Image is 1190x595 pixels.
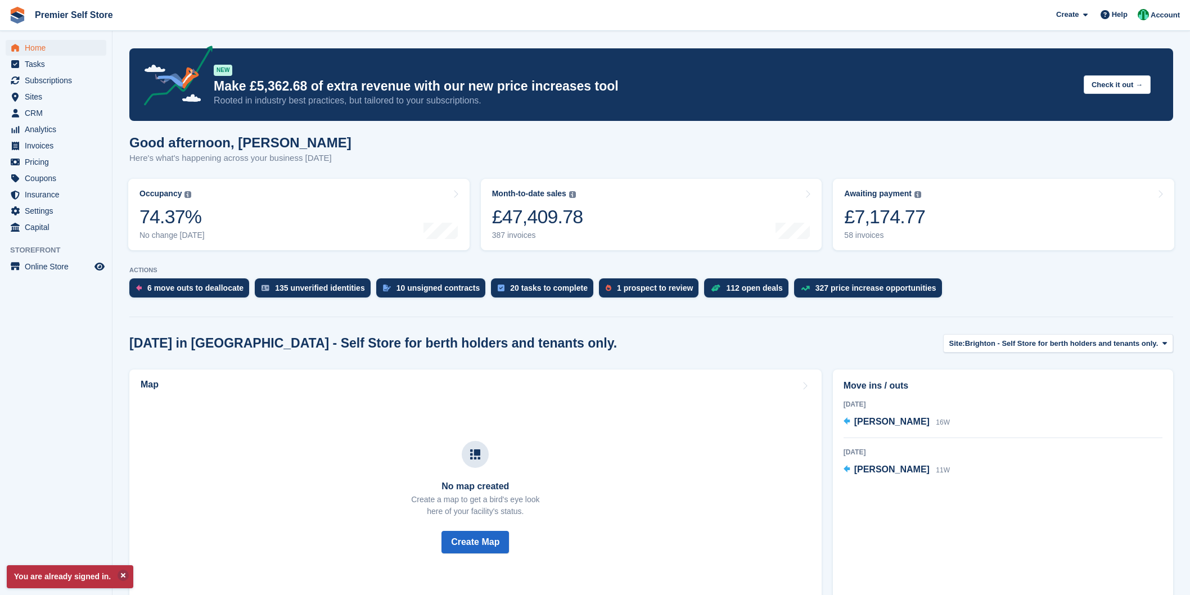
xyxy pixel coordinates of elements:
span: 11W [936,466,950,474]
div: 10 unsigned contracts [396,283,480,292]
span: Coupons [25,170,92,186]
h3: No map created [411,481,539,492]
span: Analytics [25,121,92,137]
a: menu [6,154,106,170]
a: Awaiting payment £7,174.77 58 invoices [833,179,1174,250]
span: 16W [936,418,950,426]
img: icon-info-grey-7440780725fd019a000dd9b08b2336e03edf1995a4989e88bcd33f0948082b44.svg [184,191,191,198]
a: menu [6,203,106,219]
a: menu [6,121,106,137]
img: price-adjustments-announcement-icon-8257ccfd72463d97f412b2fc003d46551f7dbcb40ab6d574587a9cd5c0d94... [134,46,213,110]
a: 10 unsigned contracts [376,278,492,303]
p: Rooted in industry best practices, but tailored to your subscriptions. [214,94,1075,107]
img: contract_signature_icon-13c848040528278c33f63329250d36e43548de30e8caae1d1a13099fd9432cc5.svg [383,285,391,291]
a: 6 move outs to deallocate [129,278,255,303]
a: menu [6,259,106,274]
span: Sites [25,89,92,105]
img: map-icn-33ee37083ee616e46c38cad1a60f524a97daa1e2b2c8c0bc3eb3415660979fc1.svg [470,449,480,459]
img: price_increase_opportunities-93ffe204e8149a01c8c9dc8f82e8f89637d9d84a8eef4429ea346261dce0b2c0.svg [801,286,810,291]
a: 135 unverified identities [255,278,376,303]
span: Capital [25,219,92,235]
a: menu [6,105,106,121]
span: Tasks [25,56,92,72]
button: Site: Brighton - Self Store for berth holders and tenants only. [943,334,1173,353]
div: [DATE] [844,447,1162,457]
span: [PERSON_NAME] [854,417,930,426]
a: 112 open deals [704,278,794,303]
div: £7,174.77 [844,205,925,228]
a: Month-to-date sales £47,409.78 387 invoices [481,179,822,250]
a: 20 tasks to complete [491,278,599,303]
img: prospect-51fa495bee0391a8d652442698ab0144808aea92771e9ea1ae160a38d050c398.svg [606,285,611,291]
div: Occupancy [139,189,182,199]
span: Create [1056,9,1079,20]
a: Preview store [93,260,106,273]
a: menu [6,138,106,154]
a: menu [6,219,106,235]
span: [PERSON_NAME] [854,465,930,474]
a: Premier Self Store [30,6,118,24]
span: Storefront [10,245,112,256]
h1: Good afternoon, [PERSON_NAME] [129,135,351,150]
a: [PERSON_NAME] 16W [844,415,950,430]
span: Help [1112,9,1128,20]
img: Peter Pring [1138,9,1149,20]
div: £47,409.78 [492,205,583,228]
a: menu [6,40,106,56]
div: NEW [214,65,232,76]
img: task-75834270c22a3079a89374b754ae025e5fb1db73e45f91037f5363f120a921f8.svg [498,285,504,291]
div: Month-to-date sales [492,189,566,199]
p: ACTIONS [129,267,1173,274]
div: 20 tasks to complete [510,283,588,292]
span: Pricing [25,154,92,170]
h2: Map [141,380,159,390]
a: 327 price increase opportunities [794,278,948,303]
a: Occupancy 74.37% No change [DATE] [128,179,470,250]
button: Check it out → [1084,75,1151,94]
div: 112 open deals [726,283,782,292]
img: icon-info-grey-7440780725fd019a000dd9b08b2336e03edf1995a4989e88bcd33f0948082b44.svg [914,191,921,198]
a: menu [6,187,106,202]
h2: [DATE] in [GEOGRAPHIC_DATA] - Self Store for berth holders and tenants only. [129,336,617,351]
a: 1 prospect to review [599,278,704,303]
div: 327 price increase opportunities [815,283,936,292]
div: 58 invoices [844,231,925,240]
img: move_outs_to_deallocate_icon-f764333ba52eb49d3ac5e1228854f67142a1ed5810a6f6cc68b1a99e826820c5.svg [136,285,142,291]
div: 1 prospect to review [617,283,693,292]
p: Create a map to get a bird's eye look here of your facility's status. [411,494,539,517]
span: Home [25,40,92,56]
span: CRM [25,105,92,121]
div: 74.37% [139,205,205,228]
div: 387 invoices [492,231,583,240]
span: Site: [949,338,965,349]
span: Online Store [25,259,92,274]
a: menu [6,170,106,186]
span: Settings [25,203,92,219]
div: Awaiting payment [844,189,912,199]
div: 6 move outs to deallocate [147,283,244,292]
span: Invoices [25,138,92,154]
button: Create Map [441,531,509,553]
p: Here's what's happening across your business [DATE] [129,152,351,165]
a: [PERSON_NAME] 11W [844,463,950,477]
h2: Move ins / outs [844,379,1162,393]
span: Insurance [25,187,92,202]
span: Subscriptions [25,73,92,88]
img: stora-icon-8386f47178a22dfd0bd8f6a31ec36ba5ce8667c1dd55bd0f319d3a0aa187defe.svg [9,7,26,24]
p: Make £5,362.68 of extra revenue with our new price increases tool [214,78,1075,94]
a: menu [6,56,106,72]
span: Account [1151,10,1180,21]
a: menu [6,89,106,105]
img: deal-1b604bf984904fb50ccaf53a9ad4b4a5d6e5aea283cecdc64d6e3604feb123c2.svg [711,284,720,292]
div: No change [DATE] [139,231,205,240]
img: icon-info-grey-7440780725fd019a000dd9b08b2336e03edf1995a4989e88bcd33f0948082b44.svg [569,191,576,198]
p: You are already signed in. [7,565,133,588]
span: Brighton - Self Store for berth holders and tenants only. [965,338,1159,349]
img: verify_identity-adf6edd0f0f0b5bbfe63781bf79b02c33cf7c696d77639b501bdc392416b5a36.svg [262,285,269,291]
div: [DATE] [844,399,1162,409]
a: menu [6,73,106,88]
div: 135 unverified identities [275,283,365,292]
